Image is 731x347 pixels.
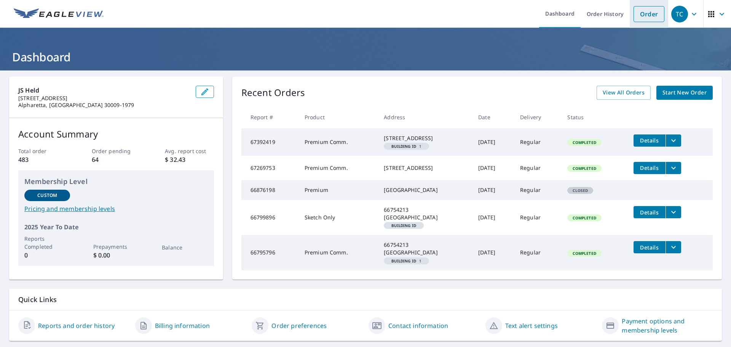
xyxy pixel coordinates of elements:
[298,235,378,270] td: Premium Comm.
[568,166,600,171] span: Completed
[18,127,214,141] p: Account Summary
[18,295,713,304] p: Quick Links
[298,106,378,128] th: Product
[298,128,378,156] td: Premium Comm.
[514,235,562,270] td: Regular
[18,86,190,95] p: JS Held
[241,86,305,100] p: Recent Orders
[638,164,661,171] span: Details
[378,106,472,128] th: Address
[271,321,327,330] a: Order preferences
[18,95,190,102] p: [STREET_ADDRESS]
[568,140,600,145] span: Completed
[24,251,70,260] p: 0
[18,147,67,155] p: Total order
[18,155,67,164] p: 483
[472,106,514,128] th: Date
[568,188,592,193] span: Closed
[656,86,713,100] a: Start New Order
[92,155,140,164] p: 64
[93,243,139,251] p: Prepayments
[666,134,681,147] button: filesDropdownBtn-67392419
[384,206,466,221] div: 66754213 [GEOGRAPHIC_DATA]
[505,321,558,330] a: Text alert settings
[241,106,298,128] th: Report #
[671,6,688,22] div: TC
[634,241,666,253] button: detailsBtn-66795796
[634,206,666,218] button: detailsBtn-66799896
[568,251,600,256] span: Completed
[638,244,661,251] span: Details
[24,235,70,251] p: Reports Completed
[18,102,190,109] p: Alpharetta, [GEOGRAPHIC_DATA] 30009-1979
[298,180,378,200] td: Premium
[662,88,707,98] span: Start New Order
[384,134,466,142] div: [STREET_ADDRESS]
[622,317,713,335] a: Payment options and membership levels
[666,162,681,174] button: filesDropdownBtn-67269753
[241,156,298,180] td: 67269753
[155,321,210,330] a: Billing information
[472,235,514,270] td: [DATE]
[603,88,645,98] span: View All Orders
[514,156,562,180] td: Regular
[666,241,681,253] button: filesDropdownBtn-66795796
[387,144,426,148] span: 1
[472,200,514,235] td: [DATE]
[37,192,57,199] p: Custom
[638,209,661,216] span: Details
[561,106,627,128] th: Status
[241,235,298,270] td: 66795796
[9,49,722,65] h1: Dashboard
[514,180,562,200] td: Regular
[241,180,298,200] td: 66876198
[388,321,448,330] a: Contact information
[384,241,466,256] div: 66754213 [GEOGRAPHIC_DATA]
[514,200,562,235] td: Regular
[384,186,466,194] div: [GEOGRAPHIC_DATA]
[391,224,416,227] em: Building ID
[298,200,378,235] td: Sketch Only
[384,164,466,172] div: [STREET_ADDRESS]
[634,162,666,174] button: detailsBtn-67269753
[38,321,115,330] a: Reports and order history
[93,251,139,260] p: $ 0.00
[241,128,298,156] td: 67392419
[472,156,514,180] td: [DATE]
[14,8,104,20] img: EV Logo
[165,155,214,164] p: $ 32.43
[638,137,661,144] span: Details
[24,222,208,232] p: 2025 Year To Date
[514,106,562,128] th: Delivery
[298,156,378,180] td: Premium Comm.
[24,204,208,213] a: Pricing and membership levels
[391,144,416,148] em: Building ID
[387,259,426,263] span: 1
[666,206,681,218] button: filesDropdownBtn-66799896
[165,147,214,155] p: Avg. report cost
[472,128,514,156] td: [DATE]
[92,147,140,155] p: Order pending
[634,6,664,22] a: Order
[24,176,208,187] p: Membership Level
[568,215,600,221] span: Completed
[162,243,207,251] p: Balance
[597,86,651,100] a: View All Orders
[514,128,562,156] td: Regular
[391,259,416,263] em: Building ID
[472,180,514,200] td: [DATE]
[241,200,298,235] td: 66799896
[634,134,666,147] button: detailsBtn-67392419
